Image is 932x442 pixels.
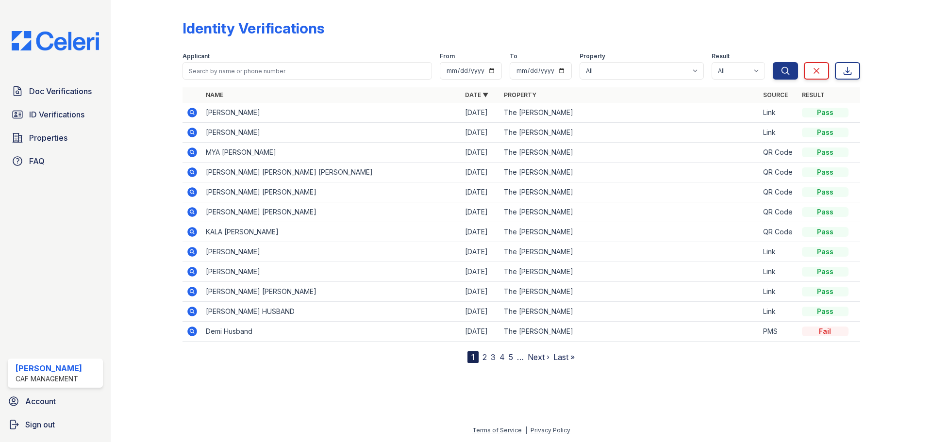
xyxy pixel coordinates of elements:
a: 4 [499,352,505,362]
div: Pass [802,227,849,237]
label: Result [712,52,730,60]
label: Applicant [183,52,210,60]
a: Source [763,91,788,98]
span: Sign out [25,419,55,430]
td: [DATE] [461,163,500,182]
td: [DATE] [461,222,500,242]
input: Search by name or phone number [183,62,432,80]
td: [DATE] [461,282,500,302]
div: Pass [802,187,849,197]
label: To [510,52,517,60]
a: 3 [491,352,496,362]
td: [DATE] [461,182,500,202]
td: [PERSON_NAME] [PERSON_NAME] [202,282,461,302]
div: Pass [802,108,849,117]
td: The [PERSON_NAME] [500,262,759,282]
td: Link [759,302,798,322]
a: ID Verifications [8,105,103,124]
span: … [517,351,524,363]
td: [DATE] [461,242,500,262]
span: Doc Verifications [29,85,92,97]
div: [PERSON_NAME] [16,362,82,374]
td: Link [759,242,798,262]
td: [PERSON_NAME] [202,262,461,282]
td: [DATE] [461,302,500,322]
td: [DATE] [461,322,500,342]
a: Next › [528,352,549,362]
td: [PERSON_NAME] [202,123,461,143]
div: CAF Management [16,374,82,384]
a: Properties [8,128,103,147]
div: Fail [802,327,849,336]
div: Pass [802,307,849,316]
td: The [PERSON_NAME] [500,163,759,182]
a: Last » [553,352,575,362]
span: Account [25,395,56,407]
div: Pass [802,247,849,257]
td: [DATE] [461,262,500,282]
div: Pass [802,167,849,177]
td: The [PERSON_NAME] [500,222,759,242]
td: KALA [PERSON_NAME] [202,222,461,242]
a: Doc Verifications [8,82,103,101]
td: [PERSON_NAME] [PERSON_NAME] [202,182,461,202]
img: CE_Logo_Blue-a8612792a0a2168367f1c8372b55b34899dd931a85d93a1a3d3e32e68fde9ad4.png [4,31,107,50]
td: The [PERSON_NAME] [500,123,759,143]
a: Name [206,91,223,98]
td: MYA [PERSON_NAME] [202,143,461,163]
td: [DATE] [461,103,500,123]
span: ID Verifications [29,109,84,120]
div: Pass [802,287,849,296]
div: Pass [802,267,849,277]
td: The [PERSON_NAME] [500,103,759,123]
td: Link [759,282,798,302]
a: 5 [509,352,513,362]
td: PMS [759,322,798,342]
td: QR Code [759,143,798,163]
td: [PERSON_NAME] [202,242,461,262]
a: Result [802,91,825,98]
div: Pass [802,147,849,157]
td: Demi Husband [202,322,461,342]
td: QR Code [759,182,798,202]
div: Pass [802,207,849,217]
td: The [PERSON_NAME] [500,282,759,302]
div: Identity Verifications [183,19,324,37]
div: 1 [467,351,479,363]
label: From [440,52,455,60]
td: QR Code [759,163,798,182]
div: | [525,426,527,434]
a: 2 [483,352,487,362]
a: Date ▼ [465,91,488,98]
td: The [PERSON_NAME] [500,182,759,202]
td: The [PERSON_NAME] [500,302,759,322]
td: [PERSON_NAME] [PERSON_NAME] [PERSON_NAME] [202,163,461,182]
td: [DATE] [461,202,500,222]
td: The [PERSON_NAME] [500,143,759,163]
label: Property [580,52,605,60]
td: QR Code [759,202,798,222]
td: The [PERSON_NAME] [500,322,759,342]
td: Link [759,123,798,143]
div: Pass [802,128,849,137]
td: Link [759,103,798,123]
a: Sign out [4,415,107,434]
td: The [PERSON_NAME] [500,242,759,262]
a: Privacy Policy [531,426,570,434]
td: Link [759,262,798,282]
td: The [PERSON_NAME] [500,202,759,222]
a: Account [4,392,107,411]
td: [DATE] [461,123,500,143]
td: QR Code [759,222,798,242]
span: FAQ [29,155,45,167]
td: [DATE] [461,143,500,163]
a: Property [504,91,536,98]
td: [PERSON_NAME] [202,103,461,123]
a: Terms of Service [472,426,522,434]
a: FAQ [8,151,103,171]
span: Properties [29,132,67,144]
td: [PERSON_NAME] HUSBAND [202,302,461,322]
td: [PERSON_NAME] [PERSON_NAME] [202,202,461,222]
